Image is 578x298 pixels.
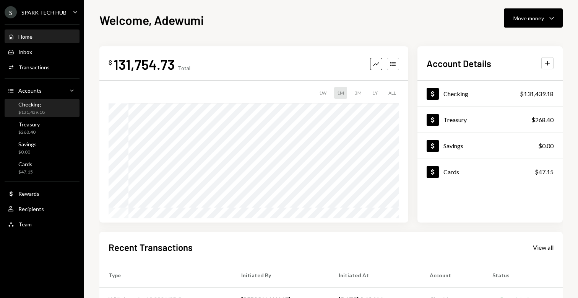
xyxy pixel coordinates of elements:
a: Team [5,217,80,231]
div: View all [533,244,554,251]
a: Home [5,29,80,43]
div: $268.40 [531,115,554,124]
a: Transactions [5,60,80,74]
a: Savings$0.00 [5,139,80,157]
a: Rewards [5,187,80,200]
div: Move money [513,14,544,22]
div: Inbox [18,49,32,55]
div: $131,439.18 [18,109,45,116]
div: Treasury [18,121,40,128]
h2: Account Details [427,57,491,70]
th: Type [99,263,232,287]
div: S [5,6,17,18]
div: Savings [443,142,463,149]
a: View all [533,243,554,251]
div: SPARK TECH HUB [21,9,67,16]
div: $ [109,59,112,66]
a: Cards$47.15 [5,159,80,177]
div: ALL [385,87,399,99]
button: Move money [504,8,563,28]
div: 1M [334,87,347,99]
a: Inbox [5,45,80,59]
div: $47.15 [18,169,33,175]
div: 1Y [369,87,381,99]
a: Savings$0.00 [417,133,563,159]
th: Account [421,263,483,287]
div: 1W [316,87,330,99]
a: Checking$131,439.18 [5,99,80,117]
a: Treasury$268.40 [5,119,80,137]
div: 131,754.73 [114,56,175,73]
th: Initiated By [232,263,330,287]
div: Rewards [18,190,39,197]
div: Checking [443,90,468,97]
div: Cards [18,161,33,167]
div: Recipients [18,206,44,212]
a: Accounts [5,84,80,97]
div: $131,439.18 [520,89,554,98]
div: Team [18,221,32,228]
div: Transactions [18,64,50,70]
div: Cards [443,168,459,175]
th: Initiated At [330,263,421,287]
div: 3M [352,87,365,99]
div: Accounts [18,87,42,94]
div: $47.15 [535,167,554,177]
a: Treasury$268.40 [417,107,563,133]
h2: Recent Transactions [109,241,193,254]
div: $268.40 [18,129,40,136]
div: $0.00 [18,149,37,156]
div: Checking [18,101,45,108]
a: Checking$131,439.18 [417,81,563,106]
th: Status [483,263,563,287]
div: $0.00 [538,141,554,151]
div: Home [18,33,32,40]
a: Recipients [5,202,80,216]
h1: Welcome, Adewumi [99,12,204,28]
div: Savings [18,141,37,147]
div: Total [178,65,190,71]
div: Treasury [443,116,467,123]
a: Cards$47.15 [417,159,563,185]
